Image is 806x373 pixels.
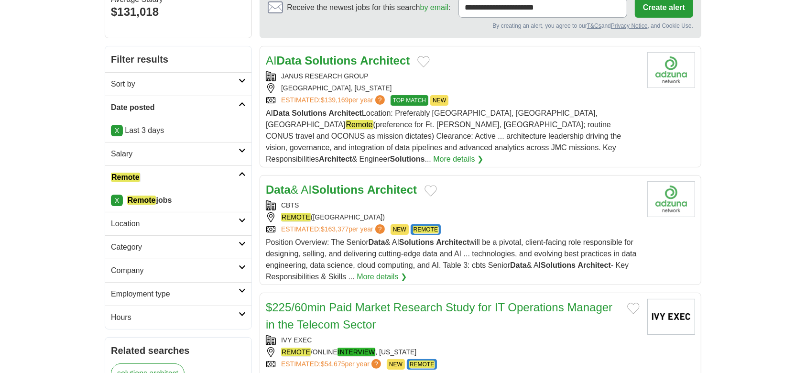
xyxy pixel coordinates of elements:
[413,226,438,233] em: REMOTE
[338,348,376,356] em: INTERVIEW
[409,361,435,368] em: REMOTE
[611,22,648,29] a: Privacy Notice
[111,218,239,230] h2: Location
[433,154,483,165] a: More details ❯
[578,261,611,269] strong: Architect
[266,183,417,196] a: Data& AISolutions Architect
[111,125,123,136] a: X
[321,360,345,368] span: $54,675
[111,102,239,113] h2: Date posted
[105,142,251,165] a: Salary
[127,196,156,205] em: Remote
[127,196,172,205] strong: jobs
[391,224,409,235] span: NEW
[346,120,373,129] em: Remote
[287,2,450,13] span: Receive the newest jobs for this search :
[281,95,387,106] a: ESTIMATED:$139,169per year?
[105,235,251,259] a: Category
[587,22,601,29] a: T&Cs
[111,173,140,182] em: Remote
[111,148,239,160] h2: Salary
[266,347,640,357] div: /ONLINE , [US_STATE]
[312,183,364,196] strong: Solutions
[627,303,640,314] button: Add to favorite jobs
[105,282,251,306] a: Employment type
[281,224,387,235] a: ESTIMATED:$163,377per year?
[647,299,695,335] img: Ivy Exec logo
[387,359,405,370] span: NEW
[268,22,693,30] div: By creating an alert, you agree to our and , and Cookie Use.
[360,54,410,67] strong: Architect
[292,109,327,117] strong: Solutions
[111,195,123,206] a: X
[111,312,239,323] h2: Hours
[277,54,302,67] strong: Data
[266,83,640,93] div: [GEOGRAPHIC_DATA], [US_STATE]
[305,54,357,67] strong: Solutions
[266,200,640,210] div: CBTS
[369,238,385,246] strong: Data
[647,181,695,217] img: Company logo
[390,155,425,163] strong: Solutions
[375,224,385,234] span: ?
[281,359,383,370] a: ESTIMATED:$54,675per year?
[105,259,251,282] a: Company
[266,301,612,331] a: $225/60min Paid Market Research Study for IT Operations Manager in the Telecom Sector
[436,238,469,246] strong: Architect
[357,271,407,283] a: More details ❯
[266,238,637,281] span: Position Overview: The Senior & AI will be a pivotal, client-facing role responsible for designin...
[266,54,410,67] a: AIData Solutions Architect
[105,72,251,96] a: Sort by
[281,348,311,356] em: REMOTE
[111,343,246,358] h2: Related searches
[111,265,239,276] h2: Company
[266,109,621,163] span: AI Location: Preferably [GEOGRAPHIC_DATA], [GEOGRAPHIC_DATA], [GEOGRAPHIC_DATA] (preference for F...
[647,52,695,88] img: Company logo
[510,261,527,269] strong: Data
[367,183,417,196] strong: Architect
[111,288,239,300] h2: Employment type
[111,241,239,253] h2: Category
[281,213,311,221] em: REMOTE
[375,95,385,105] span: ?
[266,71,640,81] div: JANUS RESEARCH GROUP
[321,225,349,233] span: $163,377
[391,95,428,106] span: TOP MATCH
[105,165,251,189] a: Remote
[105,46,251,72] h2: Filter results
[111,125,246,136] p: Last 3 days
[319,155,352,163] strong: Architect
[321,96,349,104] span: $139,169
[273,109,290,117] strong: Data
[399,238,434,246] strong: Solutions
[371,359,381,369] span: ?
[111,78,239,90] h2: Sort by
[111,3,246,21] div: $131,018
[420,3,449,11] a: by email
[329,109,362,117] strong: Architect
[417,56,430,67] button: Add to favorite jobs
[430,95,448,106] span: NEW
[105,212,251,235] a: Location
[105,96,251,119] a: Date posted
[541,261,576,269] strong: Solutions
[425,185,437,197] button: Add to favorite jobs
[266,183,291,196] strong: Data
[266,212,640,222] div: ([GEOGRAPHIC_DATA])
[281,336,312,344] a: IVY EXEC
[105,306,251,329] a: Hours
